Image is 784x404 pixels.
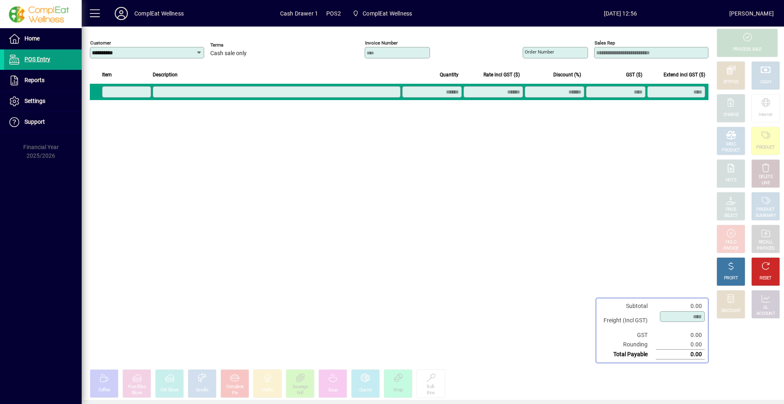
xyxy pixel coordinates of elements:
div: Pure Bliss [128,384,146,390]
div: MISC [726,141,736,147]
span: Rate incl GST ($) [483,70,520,79]
mat-label: Order number [525,49,554,55]
td: 0.00 [656,350,705,359]
div: Bulk [427,384,434,390]
a: Home [4,29,82,49]
div: DELETE [759,174,773,180]
div: Pie [232,390,238,396]
div: INVOICE [723,246,738,252]
a: Settings [4,91,82,112]
span: Cash sale only [210,50,247,57]
td: GST [599,330,656,340]
td: Rounding [599,340,656,350]
div: Muffin [262,387,274,393]
div: Soup [328,387,337,393]
span: Quantity [440,70,459,79]
span: Discount (%) [553,70,581,79]
td: Freight (Incl GST) [599,311,656,330]
div: SUMMARY [755,213,776,219]
a: Support [4,112,82,132]
span: Extend incl GST ($) [664,70,705,79]
mat-label: Customer [90,40,111,46]
mat-label: Invoice number [365,40,398,46]
span: POS Entry [24,56,50,62]
td: Total Payable [599,350,656,359]
div: ACCOUNT [756,311,775,317]
span: Settings [24,98,45,104]
div: PRODUCT [756,145,775,151]
div: INVOICES [757,246,774,252]
div: CHARGE [723,112,739,118]
div: [PERSON_NAME] [729,7,774,20]
span: Reports [24,77,45,83]
div: Wrap [393,387,403,393]
div: PRODUCT [756,207,775,213]
div: SELECT [724,213,738,219]
div: NOTE [726,177,736,183]
div: PRODUCT [722,147,740,154]
span: Support [24,118,45,125]
div: Roll [297,390,303,396]
div: Scrolls [196,387,208,393]
div: Bins [427,390,434,396]
div: Coffee [98,387,110,393]
td: 0.00 [656,340,705,350]
span: Cash Drawer 1 [280,7,318,20]
div: CW Slices [160,387,179,393]
span: GST ($) [626,70,642,79]
mat-label: Sales rep [595,40,615,46]
div: PROCESS SALE [733,47,762,53]
td: Subtotal [599,301,656,311]
span: Home [24,35,40,42]
span: Terms [210,42,259,48]
div: Internet [759,112,772,118]
div: Compleat [226,384,243,390]
div: DISCOUNT [721,308,741,314]
span: [DATE] 12:56 [512,7,729,20]
div: LINE [762,180,770,186]
div: Slices [131,390,143,396]
span: Description [153,70,178,79]
div: EFTPOS [724,79,739,85]
div: RECALL [759,239,773,246]
div: RESET [759,275,772,281]
div: GL [763,305,768,311]
div: ComplEat Wellness [134,7,184,20]
button: Profile [108,6,134,21]
div: Quiche [359,387,372,393]
div: PROFIT [724,275,738,281]
div: Sausage [292,384,308,390]
td: 0.00 [656,301,705,311]
div: HOLD [726,239,736,246]
a: Reports [4,70,82,91]
span: ComplEat Wellness [363,7,412,20]
span: ComplEat Wellness [349,6,415,21]
div: CASH [760,79,771,85]
div: PRICE [726,207,737,213]
span: POS2 [326,7,341,20]
td: 0.00 [656,330,705,340]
